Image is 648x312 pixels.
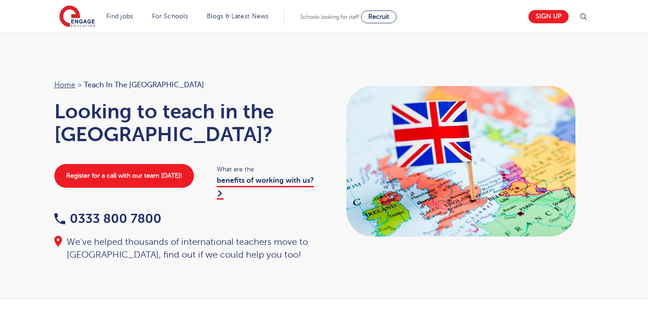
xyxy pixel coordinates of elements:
[54,81,75,89] a: Home
[54,100,315,146] h1: Looking to teach in the [GEOGRAPHIC_DATA]?
[84,79,204,91] span: Teach in the [GEOGRAPHIC_DATA]
[54,164,194,188] a: Register for a call with our team [DATE]!
[106,13,133,20] a: Find jobs
[217,164,315,175] span: What are the
[54,236,315,261] div: We've helped thousands of international teachers move to [GEOGRAPHIC_DATA], find out if we could ...
[207,13,269,20] a: Blogs & Latest News
[78,81,82,89] span: >
[59,5,95,28] img: Engage Education
[152,13,188,20] a: For Schools
[54,79,315,91] nav: breadcrumb
[528,10,569,23] a: Sign up
[300,14,359,20] span: Schools looking for staff
[217,176,314,199] a: benefits of working with us?
[361,11,397,23] a: Recruit
[368,13,389,20] span: Recruit
[54,212,162,226] a: 0333 800 7800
